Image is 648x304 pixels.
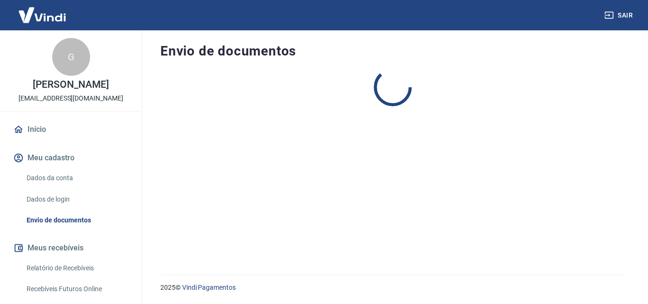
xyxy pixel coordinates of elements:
p: [EMAIL_ADDRESS][DOMAIN_NAME] [19,93,123,103]
h4: Envio de documentos [160,42,625,61]
button: Meu cadastro [11,147,130,168]
a: Início [11,119,130,140]
a: Vindi Pagamentos [182,284,236,291]
a: Relatório de Recebíveis [23,258,130,278]
div: G [52,38,90,76]
a: Dados de login [23,190,130,209]
button: Meus recebíveis [11,238,130,258]
img: Vindi [11,0,73,29]
a: Dados da conta [23,168,130,188]
button: Sair [602,7,637,24]
a: Recebíveis Futuros Online [23,279,130,299]
a: Envio de documentos [23,211,130,230]
p: 2025 © [160,283,625,293]
p: [PERSON_NAME] [33,80,109,90]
